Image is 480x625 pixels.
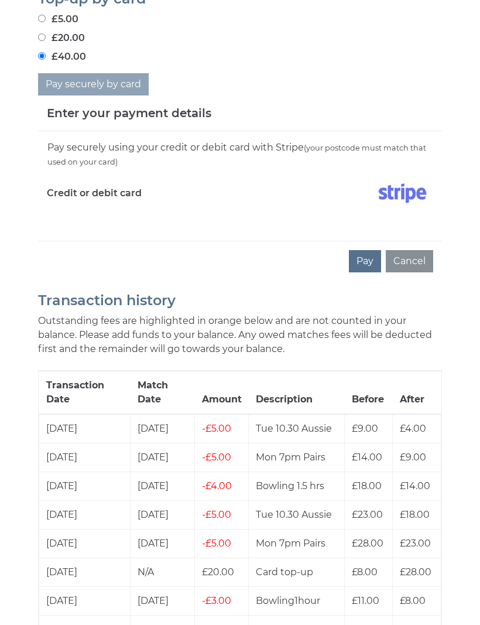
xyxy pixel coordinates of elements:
[249,530,345,558] td: Mon 7pm Pairs
[400,509,430,520] span: £18.00
[400,423,426,434] span: £4.00
[39,587,131,616] td: [DATE]
[38,73,149,95] button: Pay securely by card
[249,414,345,443] td: Tue 10.30 Aussie
[393,371,441,415] th: After
[249,472,345,501] td: Bowling 1.5 hrs
[249,443,345,472] td: Mon 7pm Pairs
[202,566,234,578] span: £20.00
[38,293,442,308] h2: Transaction history
[352,538,383,549] span: £28.00
[352,423,378,434] span: £9.00
[195,371,249,415] th: Amount
[131,558,195,587] td: N/A
[38,50,86,64] label: £40.00
[352,595,379,606] span: £11.00
[131,530,195,558] td: [DATE]
[38,52,46,60] input: £40.00
[352,480,382,491] span: £18.00
[39,530,131,558] td: [DATE]
[47,144,426,166] small: (your postcode must match that used on your card)
[131,587,195,616] td: [DATE]
[39,472,131,501] td: [DATE]
[47,179,142,208] label: Credit or debit card
[400,566,431,578] span: £28.00
[47,104,211,122] h5: Enter your payment details
[202,538,231,549] span: £5.00
[345,371,393,415] th: Before
[39,501,131,530] td: [DATE]
[249,558,345,587] td: Card top-up
[202,423,231,434] span: £5.00
[202,452,231,463] span: £5.00
[47,140,433,169] div: Pay securely using your credit or debit card with Stripe
[131,371,195,415] th: Match Date
[38,31,85,45] label: £20.00
[131,472,195,501] td: [DATE]
[400,452,426,463] span: £9.00
[38,12,78,26] label: £5.00
[249,371,345,415] th: Description
[249,587,345,616] td: Bowling1hour
[352,566,378,578] span: £8.00
[38,15,46,22] input: £5.00
[39,414,131,443] td: [DATE]
[131,501,195,530] td: [DATE]
[352,509,383,520] span: £23.00
[131,414,195,443] td: [DATE]
[38,314,442,356] p: Outstanding fees are highlighted in orange below and are not counted in your balance. Please add ...
[386,250,433,272] button: Cancel
[38,33,46,41] input: £20.00
[131,443,195,472] td: [DATE]
[400,595,426,606] span: £8.00
[39,558,131,587] td: [DATE]
[202,595,231,606] span: £3.00
[39,443,131,472] td: [DATE]
[349,250,381,272] button: Pay
[202,509,231,520] span: £5.00
[39,371,131,415] th: Transaction Date
[47,213,433,223] iframe: Secure card payment input frame
[202,480,232,491] span: £4.00
[400,538,431,549] span: £23.00
[400,480,430,491] span: £14.00
[249,501,345,530] td: Tue 10.30 Aussie
[352,452,382,463] span: £14.00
